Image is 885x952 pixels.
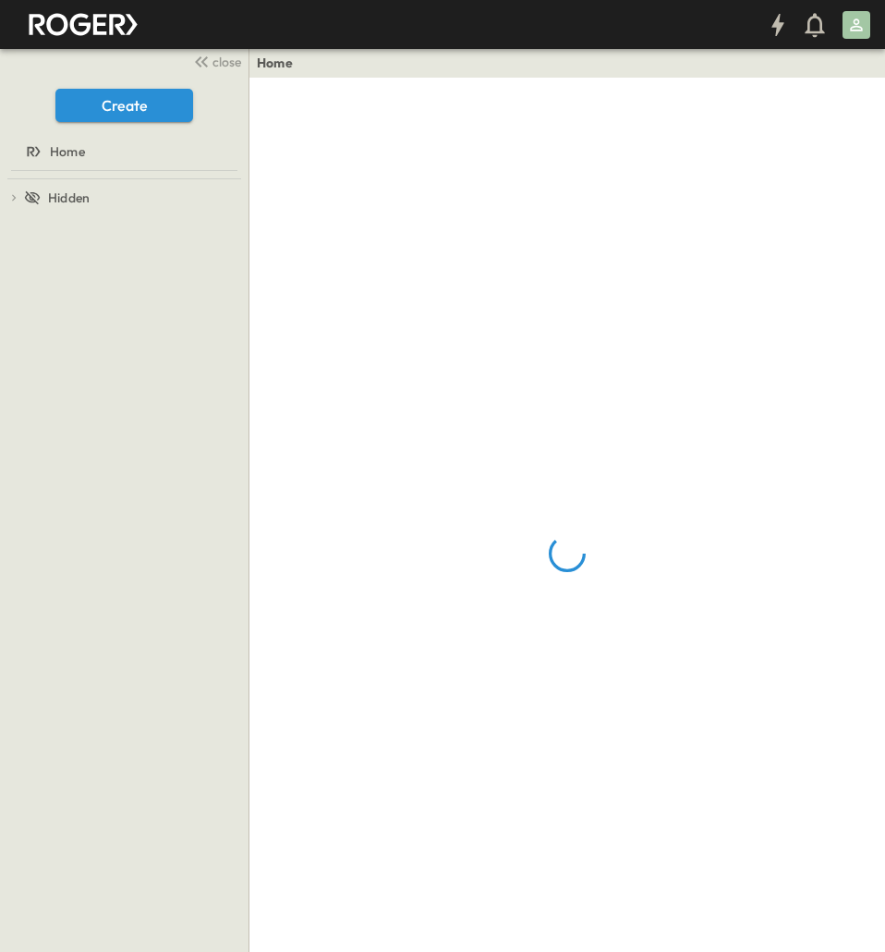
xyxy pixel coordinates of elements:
button: Create [55,89,193,122]
button: close [186,48,245,74]
span: Hidden [48,189,90,207]
a: Home [4,139,241,165]
a: Home [257,54,293,72]
nav: breadcrumbs [257,54,304,72]
span: Home [50,142,85,161]
span: close [212,53,241,71]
